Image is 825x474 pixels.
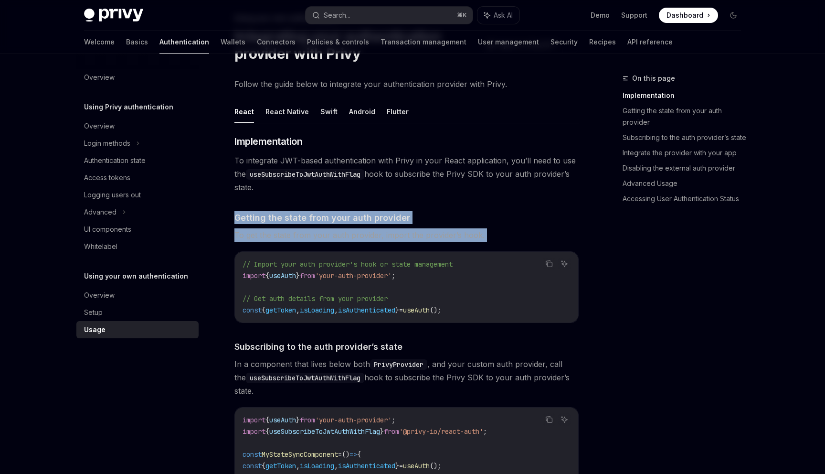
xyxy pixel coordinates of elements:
[84,120,115,132] div: Overview
[243,260,453,269] span: // Import your auth provider's hook or state management
[623,145,749,161] a: Integrate the provider with your app
[543,258,555,270] button: Copy the contents from the code block
[76,221,199,238] a: UI components
[320,100,338,123] button: Swift
[76,69,199,86] a: Overview
[243,462,262,470] span: const
[399,462,403,470] span: =
[234,228,579,242] span: To get the state from your auth provider, import the provider’s hook.
[84,241,117,252] div: Whitelabel
[315,416,391,424] span: 'your-auth-provider'
[315,271,391,280] span: 'your-auth-provider'
[262,306,265,314] span: {
[334,306,338,314] span: ,
[483,427,487,436] span: ;
[243,271,265,280] span: import
[550,31,578,54] a: Security
[627,31,673,54] a: API reference
[338,462,395,470] span: isAuthenticated
[84,72,115,83] div: Overview
[221,31,245,54] a: Wallets
[126,31,148,54] a: Basics
[623,130,749,145] a: Subscribing to the auth provider’s state
[243,294,388,303] span: // Get auth details from your provider
[265,100,309,123] button: React Native
[334,462,338,470] span: ,
[234,357,579,398] span: In a component that lives below both , and your custom auth provider, call the hook to subscribe ...
[395,462,399,470] span: }
[403,462,430,470] span: useAuth
[632,73,675,84] span: On this page
[234,77,579,91] span: Follow the guide below to integrate your authentication provider with Privy.
[477,7,519,24] button: Ask AI
[265,416,269,424] span: {
[265,427,269,436] span: {
[265,462,296,470] span: getToken
[300,416,315,424] span: from
[380,427,384,436] span: }
[591,11,610,20] a: Demo
[391,416,395,424] span: ;
[84,324,106,335] div: Usage
[84,155,146,166] div: Authentication state
[349,100,375,123] button: Android
[84,270,188,282] h5: Using your own authentication
[76,238,199,255] a: Whitelabel
[342,450,349,459] span: ()
[234,211,410,224] span: Getting the state from your auth provider
[300,271,315,280] span: from
[84,31,115,54] a: Welcome
[338,306,395,314] span: isAuthenticated
[296,462,300,470] span: ,
[623,176,749,191] a: Advanced Usage
[370,359,427,370] code: PrivyProvider
[234,135,302,148] span: Implementation
[296,271,300,280] span: }
[403,306,430,314] span: useAuth
[84,9,143,22] img: dark logo
[265,271,269,280] span: {
[84,307,103,318] div: Setup
[76,169,199,186] a: Access tokens
[269,427,380,436] span: useSubscribeToJwtAuthWithFlag
[269,271,296,280] span: useAuth
[558,258,571,270] button: Ask AI
[324,10,350,21] div: Search...
[306,7,473,24] button: Search...⌘K
[76,186,199,204] a: Logging users out
[338,450,342,459] span: =
[623,88,749,103] a: Implementation
[300,306,334,314] span: isLoading
[307,31,369,54] a: Policies & controls
[243,416,265,424] span: import
[262,450,338,459] span: MyStateSyncComponent
[76,321,199,338] a: Usage
[543,413,555,426] button: Copy the contents from the code block
[84,206,116,218] div: Advanced
[391,271,395,280] span: ;
[666,11,703,20] span: Dashboard
[381,31,466,54] a: Transaction management
[399,306,403,314] span: =
[246,169,364,180] code: useSubscribeToJwtAuthWithFlag
[84,189,141,201] div: Logging users out
[243,306,262,314] span: const
[76,304,199,321] a: Setup
[430,462,441,470] span: ();
[84,172,130,183] div: Access tokens
[76,287,199,304] a: Overview
[246,373,364,383] code: useSubscribeToJwtAuthWithFlag
[159,31,209,54] a: Authentication
[726,8,741,23] button: Toggle dark mode
[494,11,513,20] span: Ask AI
[349,450,357,459] span: =>
[387,100,409,123] button: Flutter
[395,306,399,314] span: }
[399,427,483,436] span: '@privy-io/react-auth'
[234,340,402,353] span: Subscribing to the auth provider’s state
[357,450,361,459] span: {
[243,427,265,436] span: import
[262,462,265,470] span: {
[269,416,296,424] span: useAuth
[623,161,749,176] a: Disabling the external auth provider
